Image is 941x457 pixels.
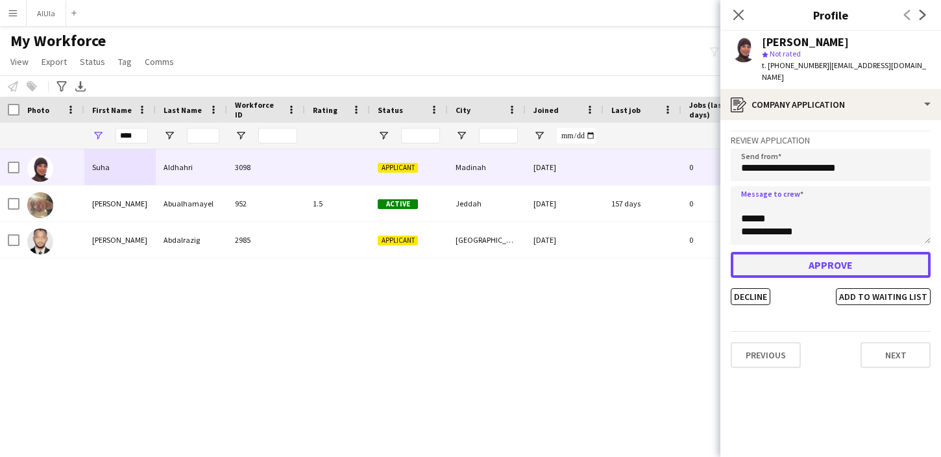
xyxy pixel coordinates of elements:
a: Tag [113,53,137,70]
div: [PERSON_NAME] [84,222,156,258]
button: Open Filter Menu [164,130,175,142]
span: Export [42,56,67,68]
span: Rating [313,105,337,115]
span: Tag [118,56,132,68]
button: Approve [731,252,931,278]
div: 157 days [604,186,681,221]
div: [DATE] [526,222,604,258]
img: Suhail Abdalrazig [27,228,53,254]
div: [DATE] [526,186,604,221]
span: View [10,56,29,68]
img: Suhaib Abualhamayel [27,192,53,218]
div: Company application [720,89,941,120]
span: City [456,105,470,115]
button: AlUla [27,1,66,26]
div: [PERSON_NAME] [762,36,849,48]
app-action-btn: Export XLSX [73,79,88,94]
div: Madinah [448,149,526,185]
span: Status [378,105,403,115]
div: Abualhamayel [156,186,227,221]
span: Photo [27,105,49,115]
span: My Workforce [10,31,106,51]
input: City Filter Input [479,128,518,143]
div: Jeddah [448,186,526,221]
div: 2985 [227,222,305,258]
span: t. [PHONE_NUMBER] [762,60,829,70]
button: Open Filter Menu [92,130,104,142]
a: Export [36,53,72,70]
a: View [5,53,34,70]
span: Applicant [378,236,418,245]
button: Previous [731,342,801,368]
input: Workforce ID Filter Input [258,128,297,143]
h3: Profile [720,6,941,23]
input: Joined Filter Input [557,128,596,143]
div: [DATE] [526,149,604,185]
button: Add to waiting list [836,288,931,305]
button: Open Filter Menu [533,130,545,142]
span: Last Name [164,105,202,115]
div: 0 [681,186,766,221]
input: Last Name Filter Input [187,128,219,143]
a: Status [75,53,110,70]
button: Next [861,342,931,368]
span: Joined [533,105,559,115]
input: First Name Filter Input [116,128,148,143]
button: Open Filter Menu [456,130,467,142]
a: Comms [140,53,179,70]
button: Decline [731,288,770,305]
div: 3098 [227,149,305,185]
span: Jobs (last 90 days) [689,100,742,119]
span: Applicant [378,163,418,173]
div: 1.5 [305,186,370,221]
div: 0 [681,149,766,185]
span: Last job [611,105,641,115]
div: [GEOGRAPHIC_DATA] [448,222,526,258]
span: | [EMAIL_ADDRESS][DOMAIN_NAME] [762,60,926,82]
div: 0 [681,222,766,258]
span: Comms [145,56,174,68]
button: Open Filter Menu [235,130,247,142]
div: [PERSON_NAME] [84,186,156,221]
input: Status Filter Input [401,128,440,143]
img: Suha Aldhahri [27,156,53,182]
span: Status [80,56,105,68]
div: 952 [227,186,305,221]
app-action-btn: Advanced filters [54,79,69,94]
div: Abdalrazig [156,222,227,258]
span: First Name [92,105,132,115]
button: Open Filter Menu [378,130,389,142]
span: Active [378,199,418,209]
div: Suha [84,149,156,185]
span: Workforce ID [235,100,282,119]
div: Aldhahri [156,149,227,185]
h3: Review Application [731,134,931,146]
span: Not rated [770,49,801,58]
